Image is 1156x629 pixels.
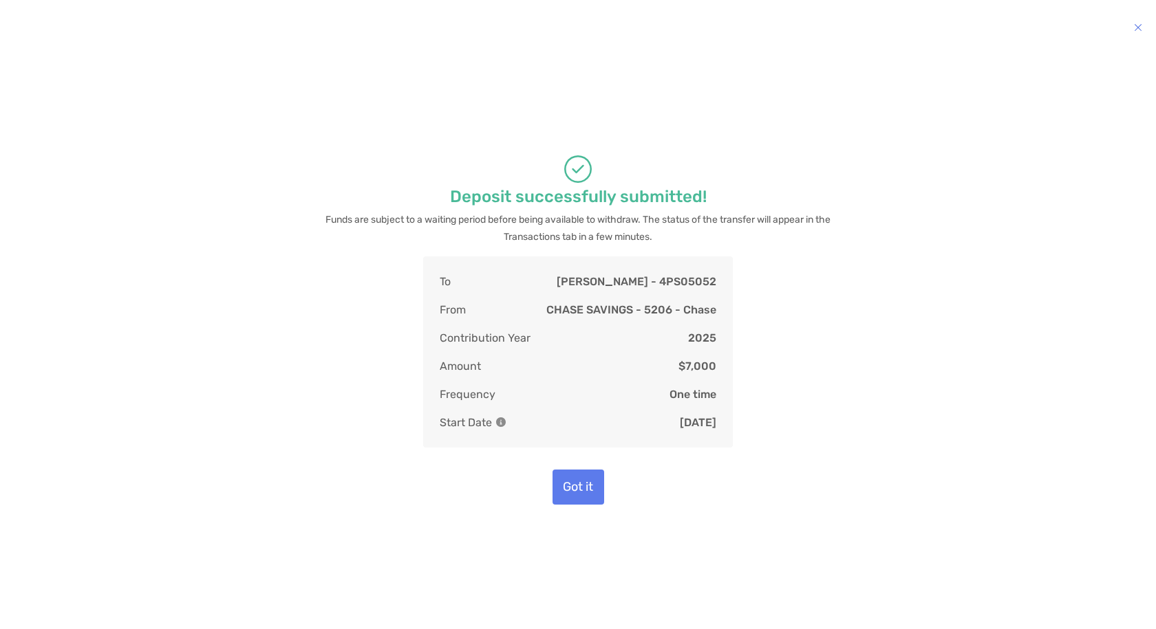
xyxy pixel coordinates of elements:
[680,414,716,431] p: [DATE]
[440,414,506,431] p: Start Date
[496,417,506,427] img: Information Icon
[688,329,716,346] p: 2025
[440,357,481,375] p: Amount
[440,273,451,290] p: To
[553,470,604,505] button: Got it
[678,357,716,375] p: $7,000
[670,386,716,403] p: One time
[557,273,716,290] p: [PERSON_NAME] - 4PS05052
[320,211,836,245] p: Funds are subject to a waiting period before being available to withdraw. The status of the trans...
[440,329,531,346] p: Contribution Year
[440,301,466,318] p: From
[450,188,707,206] p: Deposit successfully submitted!
[440,386,495,403] p: Frequency
[546,301,716,318] p: CHASE SAVINGS - 5206 - Chase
